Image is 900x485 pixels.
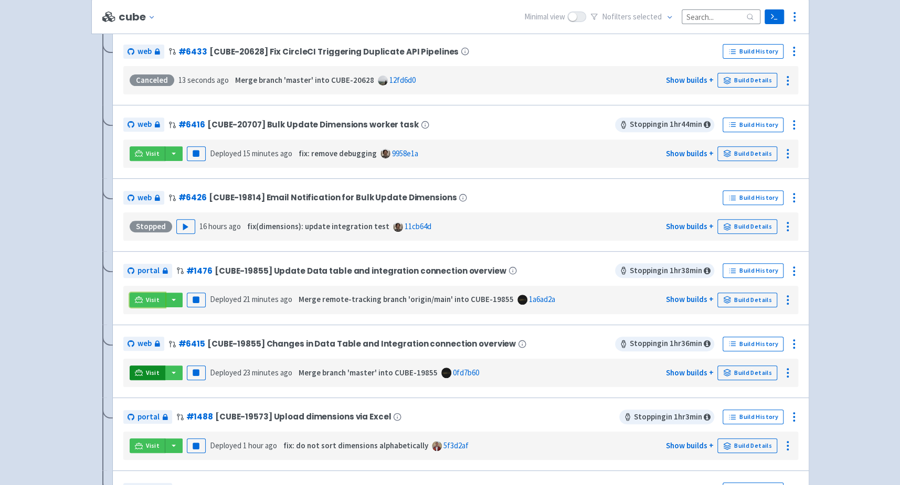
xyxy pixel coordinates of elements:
[283,440,428,450] strong: fix: do not sort dimensions alphabetically
[299,368,438,378] strong: Merge branch 'master' into CUBE-19855
[243,368,292,378] time: 23 minutes ago
[187,365,206,380] button: Pause
[529,294,555,304] a: 1a6ad2a
[186,411,213,422] a: #1488
[146,441,160,450] span: Visit
[123,117,164,132] a: web
[405,221,431,231] a: 11cb64d
[123,191,164,205] a: web
[717,219,777,234] a: Build Details
[146,296,160,304] span: Visit
[123,337,164,351] a: web
[723,263,783,278] a: Build History
[717,438,777,453] a: Build Details
[717,73,777,88] a: Build Details
[299,148,377,158] strong: fix: remove debugging
[717,365,777,380] a: Build Details
[178,192,207,203] a: #6426
[665,368,713,378] a: Show builds +
[723,117,783,132] a: Build History
[717,146,777,161] a: Build Details
[130,146,165,161] a: Visit
[665,440,713,450] a: Show builds +
[207,120,419,129] span: [CUBE-20707] Bulk Update Dimensions worker task
[524,11,565,23] span: Minimal view
[215,412,391,421] span: [CUBE-19573] Upload dimensions via Excel
[178,338,205,349] a: #6415
[243,440,277,450] time: 1 hour ago
[207,339,516,348] span: [CUBE-19855] Changes in Data Table and Integration connection overview
[615,263,714,278] span: Stopping in 1 hr 38 min
[178,75,229,85] time: 13 seconds ago
[199,221,241,231] time: 16 hours ago
[392,148,418,158] a: 9958e1a
[137,46,152,58] span: web
[619,409,714,424] span: Stopping in 1 hr 3 min
[130,74,174,86] div: Canceled
[210,440,277,450] span: Deployed
[443,440,469,450] a: 5f3d2af
[209,193,457,202] span: [CUBE-19814] Email Notification for Bulk Update Dimensions
[389,75,416,85] a: 12fd6d0
[210,368,292,378] span: Deployed
[137,338,152,350] span: web
[243,294,292,304] time: 21 minutes ago
[215,266,506,275] span: [CUBE-19855] Update Data table and integration connection overview
[665,75,713,85] a: Show builds +
[765,9,784,24] a: Terminal
[682,9,760,24] input: Search...
[123,45,164,59] a: web
[665,294,713,304] a: Show builds +
[723,337,783,351] a: Build History
[247,221,389,231] strong: fix(dimensions): update integration test
[723,409,783,424] a: Build History
[178,119,205,130] a: #6416
[123,410,172,424] a: portal
[137,411,160,423] span: portal
[130,221,172,232] div: Stopped
[187,146,206,161] button: Pause
[186,265,213,276] a: #1476
[453,368,479,378] a: 0fd7b60
[615,337,714,351] span: Stopping in 1 hr 36 min
[723,190,783,205] a: Build History
[130,438,165,453] a: Visit
[178,46,207,57] a: #6433
[210,294,292,304] span: Deployed
[602,11,662,23] span: No filter s
[119,11,159,23] button: cube
[146,369,160,377] span: Visit
[187,438,206,453] button: Pause
[723,44,783,59] a: Build History
[137,192,152,204] span: web
[210,148,292,158] span: Deployed
[146,149,160,158] span: Visit
[235,75,374,85] strong: Merge branch 'master' into CUBE-20628
[176,219,195,234] button: Play
[187,293,206,307] button: Pause
[130,293,165,307] a: Visit
[633,12,662,21] span: selected
[209,47,459,56] span: [CUBE-20628] Fix CircleCI Triggering Duplicate API Pipelines
[615,117,714,132] span: Stopping in 1 hr 44 min
[137,265,160,277] span: portal
[717,293,777,307] a: Build Details
[123,264,172,278] a: portal
[243,148,292,158] time: 15 minutes ago
[130,365,165,380] a: Visit
[299,294,514,304] strong: Merge remote-tracking branch 'origin/main' into CUBE-19855
[665,148,713,158] a: Show builds +
[665,221,713,231] a: Show builds +
[137,118,152,131] span: web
